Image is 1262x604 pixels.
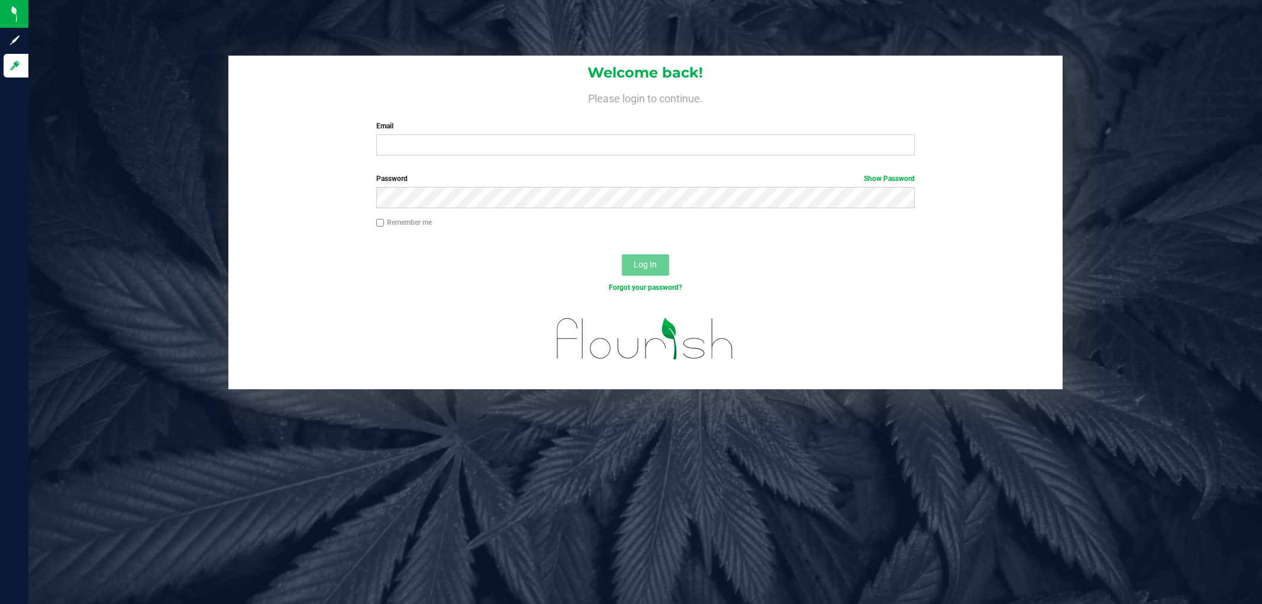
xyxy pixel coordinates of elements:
[9,60,21,72] inline-svg: Log in
[634,260,657,269] span: Log In
[622,254,669,276] button: Log In
[228,65,1063,80] h1: Welcome back!
[864,175,915,183] a: Show Password
[376,217,432,228] label: Remember me
[376,121,915,131] label: Email
[9,34,21,46] inline-svg: Sign up
[228,90,1063,104] h4: Please login to continue.
[376,219,385,227] input: Remember me
[609,283,682,292] a: Forgot your password?
[541,305,750,372] img: flourish_logo.svg
[376,175,408,183] span: Password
